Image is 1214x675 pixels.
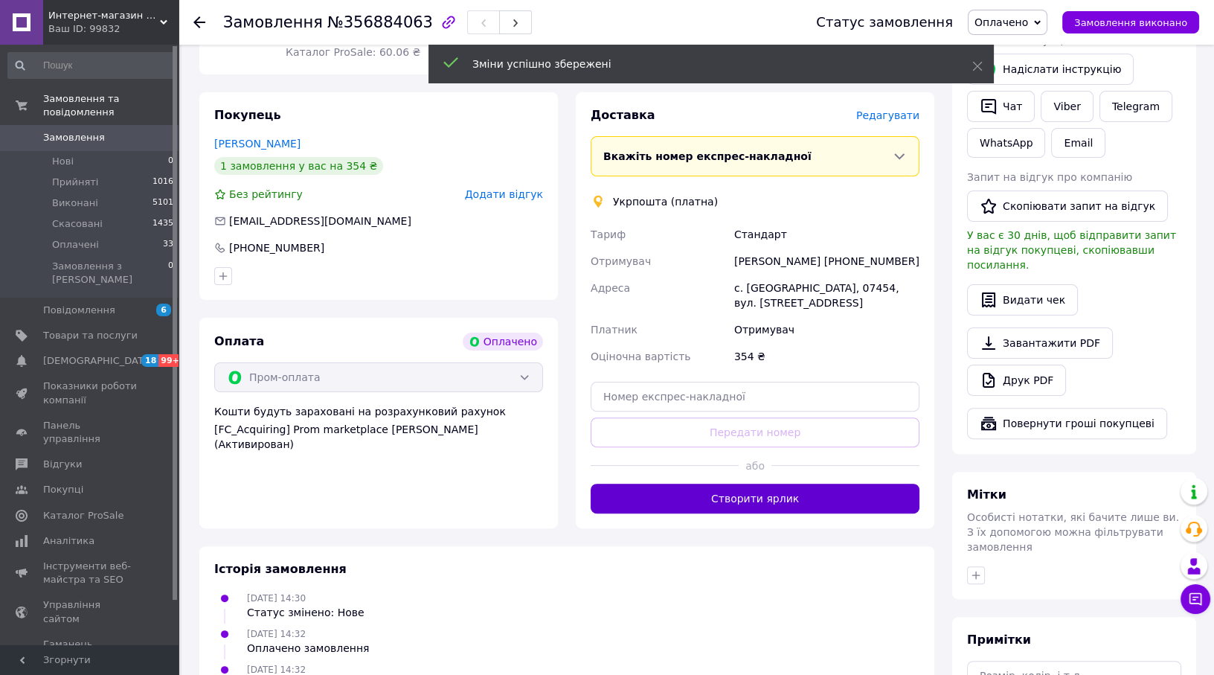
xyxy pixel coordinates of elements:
[1062,11,1199,33] button: Замовлення виконано
[48,9,160,22] span: Интернет-магазин "Vi7"
[214,404,543,452] div: Кошти будуть зараховані на розрахунковий рахунок
[247,641,369,656] div: Оплачено замовлення
[465,188,543,200] span: Додати відгук
[731,316,922,343] div: Отримувач
[43,560,138,586] span: Інструменти веб-майстра та SEO
[229,215,411,227] span: [EMAIL_ADDRESS][DOMAIN_NAME]
[731,248,922,275] div: [PERSON_NAME] [PHONE_NUMBER]
[967,128,1045,158] a: WhatsApp
[43,638,138,665] span: Гаманець компанії
[967,171,1132,183] span: Запит на відгук про компанію
[43,458,82,471] span: Відгуки
[591,108,655,122] span: Доставка
[967,284,1078,316] button: Видати чек
[1181,584,1210,614] button: Чат з покупцем
[152,217,173,231] span: 1435
[43,419,138,446] span: Панель управління
[967,511,1179,553] span: Особисті нотатки, які бачите лише ви. З їх допомогою можна фільтрувати замовлення
[43,598,138,625] span: Управління сайтом
[43,92,179,119] span: Замовлення та повідомлення
[168,155,173,168] span: 0
[52,217,103,231] span: Скасовані
[591,228,626,240] span: Тариф
[214,138,301,150] a: [PERSON_NAME]
[152,196,173,210] span: 5101
[1051,128,1105,158] button: Email
[327,13,433,31] span: №356884063
[967,365,1066,396] a: Друк PDF
[591,255,651,267] span: Отримувач
[816,15,953,30] div: Статус замовлення
[168,260,173,287] span: 0
[247,605,364,620] div: Статус змінено: Нове
[43,354,153,368] span: [DEMOGRAPHIC_DATA]
[152,176,173,189] span: 1016
[43,534,94,548] span: Аналітика
[1041,91,1093,122] a: Viber
[739,458,771,473] span: або
[247,629,306,639] span: [DATE] 14:32
[52,260,168,287] span: Замовлення з [PERSON_NAME]
[214,562,347,576] span: Історія замовлення
[52,155,74,168] span: Нові
[731,275,922,316] div: с. [GEOGRAPHIC_DATA], 07454, вул. [STREET_ADDRESS]
[609,194,722,209] div: Укрпошта (платна)
[229,188,303,200] span: Без рейтингу
[141,354,158,367] span: 18
[967,191,1168,222] button: Скопіювати запит на відгук
[163,238,173,252] span: 33
[214,157,383,175] div: 1 замовлення у вас на 354 ₴
[193,15,205,30] div: Повернутися назад
[591,484,919,514] button: Створити ярлик
[731,221,922,248] div: Стандарт
[286,46,420,58] span: Каталог ProSale: 60.06 ₴
[43,304,115,317] span: Повідомлення
[472,57,935,71] div: Зміни успішно збережені
[214,334,264,348] span: Оплата
[247,593,306,604] span: [DATE] 14:30
[43,380,138,406] span: Показники роботи компанії
[967,408,1167,439] button: Повернути гроші покупцеві
[48,22,179,36] div: Ваш ID: 99832
[1074,17,1187,28] span: Замовлення виконано
[43,329,138,342] span: Товари та послуги
[591,382,919,412] input: Номер експрес-накладної
[731,343,922,370] div: 354 ₴
[591,282,630,294] span: Адреса
[247,665,306,675] span: [DATE] 14:32
[43,483,83,496] span: Покупці
[967,633,1031,647] span: Примітки
[7,52,175,79] input: Пошук
[228,240,326,255] div: [PHONE_NUMBER]
[967,487,1006,502] span: Мітки
[223,13,323,31] span: Замовлення
[52,238,99,252] span: Оплачені
[214,108,281,122] span: Покупець
[214,422,543,452] div: [FC_Acquiring] Prom marketplace [PERSON_NAME] (Активирован)
[967,54,1134,85] button: Надіслати інструкцію
[43,131,105,144] span: Замовлення
[967,229,1176,271] span: У вас є 30 днів, щоб відправити запит на відгук покупцеві, скопіювавши посилання.
[43,509,123,522] span: Каталог ProSale
[1099,91,1172,122] a: Telegram
[856,109,919,121] span: Редагувати
[463,333,543,351] div: Оплачено
[52,176,98,189] span: Прийняті
[591,351,690,362] span: Оціночна вартість
[52,196,98,210] span: Виконані
[156,304,171,316] span: 6
[603,150,812,162] span: Вкажіть номер експрес-накладної
[967,91,1035,122] button: Чат
[974,16,1028,28] span: Оплачено
[591,324,637,336] span: Платник
[967,327,1113,359] a: Завантажити PDF
[158,354,183,367] span: 99+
